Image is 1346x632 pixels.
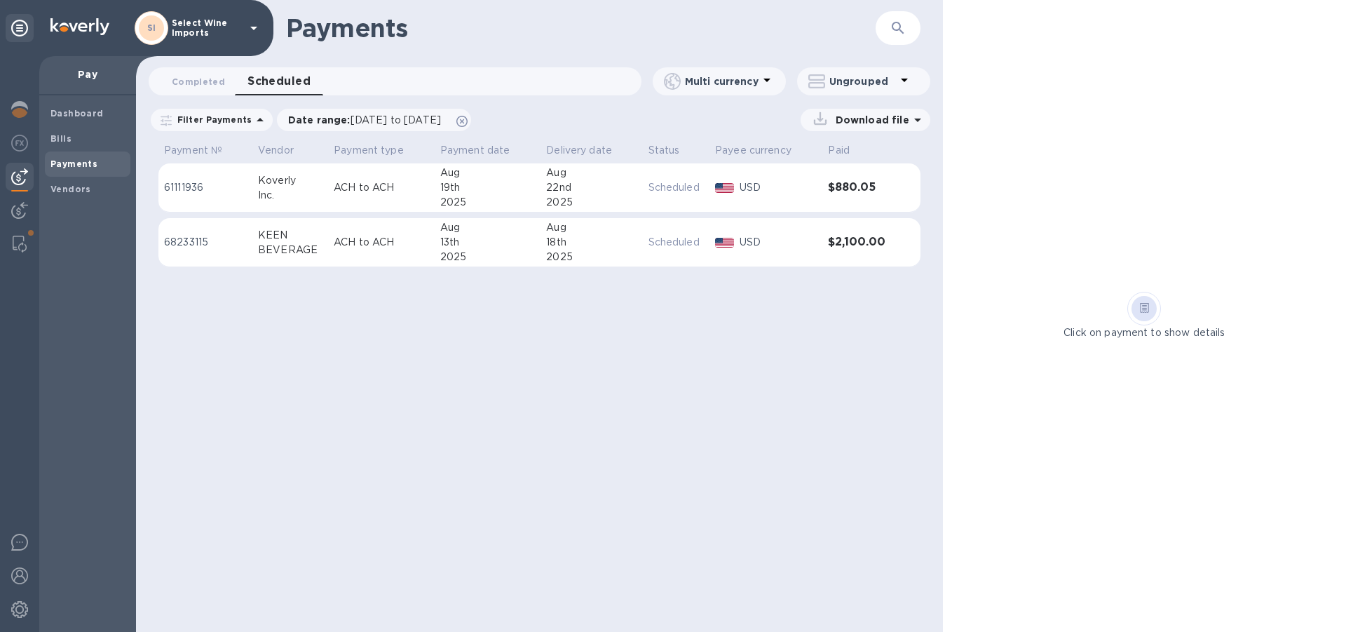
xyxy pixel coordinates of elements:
[546,180,637,195] div: 22nd
[740,235,817,250] p: USD
[334,143,404,158] p: Payment type
[648,143,680,158] p: Status
[648,143,698,158] span: Status
[334,235,429,250] p: ACH to ACH
[440,143,510,158] p: Payment date
[546,143,630,158] span: Delivery date
[715,238,734,248] img: USD
[828,236,890,249] h3: $2,100.00
[1063,325,1225,340] p: Click on payment to show details
[648,235,704,250] p: Scheduled
[829,74,896,88] p: Ungrouped
[6,14,34,42] div: Unpin categories
[164,235,247,250] p: 68233115
[164,143,240,158] span: Payment №
[546,166,637,180] div: Aug
[50,67,125,81] p: Pay
[828,143,850,158] p: Paid
[288,113,448,127] p: Date range :
[258,143,294,158] p: Vendor
[258,143,312,158] span: Vendor
[828,181,890,194] h3: $880.05
[286,13,794,43] h1: Payments
[258,173,322,188] div: Koverly
[164,143,222,158] p: Payment №
[11,135,28,152] img: Foreign exchange
[685,74,759,88] p: Multi currency
[440,250,536,264] div: 2025
[828,143,868,158] span: Paid
[440,220,536,235] div: Aug
[147,22,156,33] b: SI
[440,143,529,158] span: Payment date
[440,195,536,210] div: 2025
[164,180,247,195] p: 61111936
[50,133,72,144] b: Bills
[830,113,909,127] p: Download file
[546,235,637,250] div: 18th
[351,114,441,126] span: [DATE] to [DATE]
[440,235,536,250] div: 13th
[258,243,322,257] div: BEVERAGE
[546,220,637,235] div: Aug
[440,180,536,195] div: 19th
[50,159,97,169] b: Payments
[334,180,429,195] p: ACH to ACH
[258,188,322,203] div: Inc.
[715,143,810,158] span: Payee currency
[50,184,91,194] b: Vendors
[715,143,791,158] p: Payee currency
[715,183,734,193] img: USD
[546,250,637,264] div: 2025
[546,143,612,158] p: Delivery date
[258,228,322,243] div: KEEN
[546,195,637,210] div: 2025
[740,180,817,195] p: USD
[172,18,242,38] p: Select Wine Imports
[50,108,104,119] b: Dashboard
[648,180,704,195] p: Scheduled
[277,109,471,131] div: Date range:[DATE] to [DATE]
[440,166,536,180] div: Aug
[247,72,311,91] span: Scheduled
[334,143,422,158] span: Payment type
[172,74,225,89] span: Completed
[172,114,252,126] p: Filter Payments
[50,18,109,35] img: Logo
